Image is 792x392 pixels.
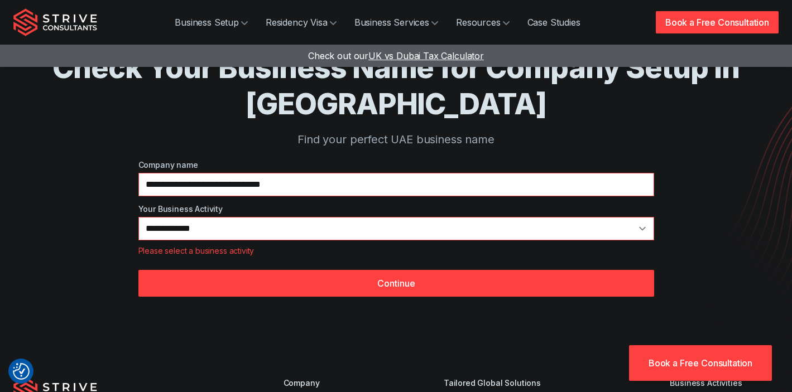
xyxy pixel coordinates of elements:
[138,270,654,297] button: Continue
[138,159,654,171] label: Company name
[138,245,654,257] div: Please select a business activity
[368,50,484,61] span: UK vs Dubai Tax Calculator
[345,11,447,33] a: Business Services
[138,203,654,215] label: Your Business Activity
[444,377,609,389] div: Tailored Global Solutions
[13,8,97,36] img: Strive Consultants
[519,11,589,33] a: Case Studies
[656,11,779,33] a: Book a Free Consultation
[166,11,257,33] a: Business Setup
[13,363,30,380] img: Revisit consent button
[447,11,519,33] a: Resources
[52,50,740,122] h1: Check Your Business Name for Company Setup in [GEOGRAPHIC_DATA]
[308,50,484,61] a: Check out ourUK vs Dubai Tax Calculator
[13,363,30,380] button: Consent Preferences
[629,345,772,381] a: Book a Free Consultation
[52,131,740,148] p: Find your perfect UAE business name
[257,11,345,33] a: Residency Visa
[284,377,383,389] div: Company
[670,377,779,389] div: Business Activities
